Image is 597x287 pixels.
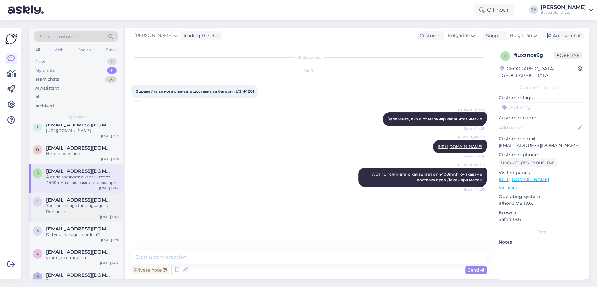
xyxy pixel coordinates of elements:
[499,193,584,200] p: Operating system
[499,115,584,121] p: Customer name
[461,154,485,159] span: Seen ✓ 14:06
[499,229,584,235] div: Extra
[554,52,582,59] span: Offline
[37,228,39,233] span: s
[46,128,119,134] div: [URL][DOMAIN_NAME]
[468,267,484,273] span: Send
[499,170,584,176] p: Visited pages
[461,126,485,131] span: Seen ✓ 14:06
[101,238,119,242] div: [DATE] 17:11
[35,103,54,109] div: Archived
[34,46,41,54] div: All
[499,177,549,182] a: [URL][DOMAIN_NAME]
[510,32,532,39] span: Bulgarian
[46,203,119,214] div: You can change the language to Romanian
[37,124,38,129] span: i
[181,32,220,39] div: leading the chat
[499,158,557,167] div: Request phone number
[35,85,59,91] div: AI Assistant
[543,31,584,40] div: Archive chat
[499,239,584,246] p: Notes
[35,58,45,65] div: New
[461,187,485,192] span: Seen ✓ 14:08
[474,4,514,16] div: Off-hour
[99,186,119,190] div: [DATE] 14:08
[101,134,119,138] div: [DATE] 9:26
[457,135,485,140] span: [PERSON_NAME]
[499,85,584,91] div: Customer information
[483,32,504,39] div: Support
[499,152,584,158] p: Customer phone
[46,168,113,174] span: sevan.mustafov@abv.bg
[499,185,584,191] p: See more ...
[504,54,507,58] span: u
[448,32,470,39] span: Bulgarian
[36,147,39,152] span: d
[417,32,442,39] div: Customer
[131,68,487,74] div: [DATE]
[100,214,119,219] div: [DATE] 11:03
[46,226,113,232] span: sotos85514@gmail.com
[46,151,119,157] div: Не за съжаление
[499,94,584,101] p: Customer tags
[100,261,119,265] div: [DATE] 14:18
[499,124,577,131] input: Add name
[499,200,584,207] p: iPhone OS 18.6.1
[105,46,118,54] div: Email
[77,46,93,54] div: Socials
[131,266,169,274] div: Private note
[499,142,584,149] p: [EMAIL_ADDRESS][DOMAIN_NAME]
[36,251,39,256] span: a
[457,107,485,112] span: [PERSON_NAME]
[133,99,157,103] span: 13:51
[53,46,65,54] div: Web
[40,33,80,40] span: Search customers
[35,67,55,74] div: My chats
[46,232,119,238] div: Did you manage to order it?
[36,199,39,204] span: c
[36,274,39,279] span: r
[529,5,538,14] div: TP
[457,162,485,167] span: [PERSON_NAME]
[134,32,172,39] span: [PERSON_NAME]
[387,117,482,121] span: Здравейте, ако е от малкияр капацитет имаме
[46,249,113,255] span: alekschoy77@gmail.com
[46,174,119,186] div: А от по голямата с капацитет от 4400mAh очакаваме доставка през Декември месец
[35,94,41,100] div: All
[5,33,17,45] img: Askly Logo
[107,67,117,74] div: 11
[499,216,584,223] p: Safari 18.6
[46,255,119,261] div: утре ще е на адреса
[499,135,584,142] p: Customer email
[372,172,483,182] span: А от по голямата с капацитет от 4400mAh очакаваме доставка през Декември месец
[514,51,554,59] div: # uxznce9g
[101,157,119,161] div: [DATE] 11:17
[131,55,487,60] div: Chat started
[67,114,85,120] span: My chats
[107,58,117,65] div: 0
[499,209,584,216] p: Browser
[35,76,59,83] div: Team chats
[541,5,586,10] div: [PERSON_NAME]
[46,272,113,278] span: radoslav_haitov@abv.bg
[499,102,584,112] input: Add a tag
[37,170,39,175] span: s
[46,145,113,151] span: dimitriikp08@gmail.com
[46,122,113,128] span: isaacmanda043@gmail.com
[541,5,593,15] a: [PERSON_NAME]Batteryland Ltd
[541,10,586,15] div: Batteryland Ltd
[136,89,254,94] span: Здравейте за кога очаквате доставка за батерия L12M4E01
[438,144,482,149] a: [URL][DOMAIN_NAME]
[500,65,578,79] div: [GEOGRAPHIC_DATA], [GEOGRAPHIC_DATA]
[105,76,117,83] div: 66
[46,197,113,203] span: cristianmiu403@gmail.com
